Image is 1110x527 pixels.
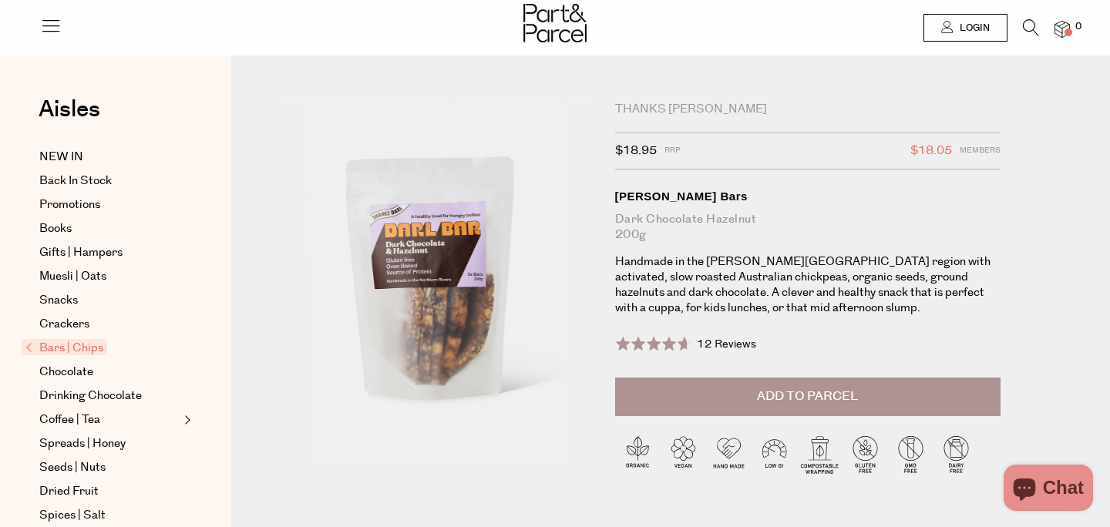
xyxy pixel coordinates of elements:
span: NEW IN [39,148,83,166]
a: Gifts | Hampers [39,243,180,262]
span: Chocolate [39,363,93,381]
span: Spreads | Honey [39,435,126,453]
span: $18.05 [910,141,952,161]
img: P_P-ICONS-Live_Bec_V11_Dairy_Free.svg [933,431,979,477]
div: Thanks [PERSON_NAME] [615,102,1001,117]
button: Add to Parcel [615,378,1001,416]
span: 0 [1071,20,1085,34]
span: Crackers [39,315,89,334]
span: Back In Stock [39,172,112,190]
span: Seeds | Nuts [39,458,106,477]
a: Snacks [39,291,180,310]
div: [PERSON_NAME] Bars [615,189,1001,204]
a: 0 [1054,21,1070,37]
a: Drinking Chocolate [39,387,180,405]
span: Drinking Chocolate [39,387,142,405]
span: RRP [664,141,681,161]
inbox-online-store-chat: Shopify online store chat [999,465,1098,515]
img: P_P-ICONS-Live_Bec_V11_Vegan.svg [661,431,706,477]
span: Members [960,141,1001,161]
img: Darl Bars [277,102,592,472]
span: Coffee | Tea [39,411,100,429]
span: Muesli | Oats [39,267,106,286]
div: Dark Chocolate Hazelnut 200g [615,212,1001,243]
span: Bars | Chips [22,339,107,355]
img: Part&Parcel [523,4,587,42]
span: Gifts | Hampers [39,243,123,262]
span: Dried Fruit [39,482,99,501]
a: Coffee | Tea [39,411,180,429]
a: Seeds | Nuts [39,458,180,477]
a: Aisles [39,98,100,136]
span: Promotions [39,196,100,214]
a: Bars | Chips [25,339,180,357]
a: Muesli | Oats [39,267,180,286]
p: Handmade in the [PERSON_NAME][GEOGRAPHIC_DATA] region with activated, slow roasted Australian chi... [615,254,1001,316]
a: NEW IN [39,148,180,166]
span: Aisles [39,92,100,126]
img: P_P-ICONS-Live_Bec_V11_Low_Gi.svg [752,431,797,477]
img: P_P-ICONS-Live_Bec_V11_GMO_Free.svg [888,431,933,477]
span: 12 Reviews [697,337,756,352]
a: Promotions [39,196,180,214]
a: Spices | Salt [39,506,180,525]
span: Snacks [39,291,78,310]
img: P_P-ICONS-Live_Bec_V11_Handmade.svg [706,431,752,477]
a: Dried Fruit [39,482,180,501]
span: Add to Parcel [757,388,858,405]
span: Spices | Salt [39,506,106,525]
img: P_P-ICONS-Live_Bec_V11_Organic.svg [615,431,661,477]
a: Spreads | Honey [39,435,180,453]
span: Login [956,22,990,35]
button: Expand/Collapse Coffee | Tea [180,411,191,429]
a: Chocolate [39,363,180,381]
span: $18.95 [615,141,657,161]
span: Books [39,220,72,238]
a: Crackers [39,315,180,334]
a: Login [923,14,1007,42]
img: P_P-ICONS-Live_Bec_V11_Compostable_Wrapping.svg [797,431,843,477]
a: Books [39,220,180,238]
a: Back In Stock [39,172,180,190]
img: P_P-ICONS-Live_Bec_V11_Gluten_Free.svg [843,431,888,477]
